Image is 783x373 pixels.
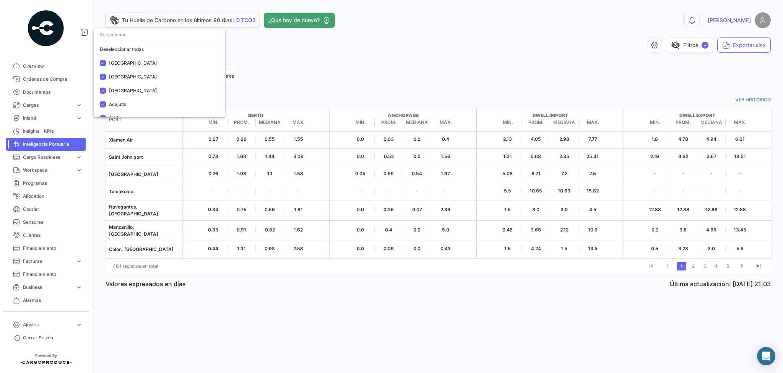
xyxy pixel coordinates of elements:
span: Acajutla [109,101,127,107]
span: [GEOGRAPHIC_DATA] [109,88,157,93]
span: [GEOGRAPHIC_DATA] [109,74,157,80]
span: [GEOGRAPHIC_DATA] [109,60,157,66]
span: Ad Dammam [109,115,138,121]
input: dropdown search [94,28,225,42]
div: Deseleccionar todas [94,42,225,56]
div: Abrir Intercom Messenger [757,347,775,365]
